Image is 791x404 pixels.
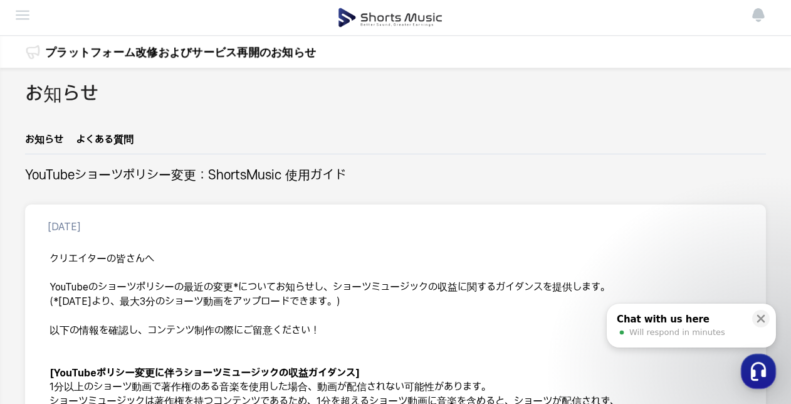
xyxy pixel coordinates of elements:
[25,132,63,154] a: お知らせ
[48,220,81,235] p: [DATE]
[50,295,340,307] em: (*[DATE]より、最大3分のショーツ動画をアップロードできます。)
[50,367,360,379] strong: [YouTubeポリシー変更に伴うショーツミュージックの収益ガイダンス]
[15,8,30,23] img: menu
[25,167,346,184] h2: YouTubeショーツポリシー変更：ShortsMusic 使用ガイド
[25,80,98,109] h2: お知らせ
[50,252,741,267] h3: クリエイターの皆さんへ
[751,8,766,23] img: 알림
[76,132,134,154] a: よくある質問
[50,380,741,395] p: 1分以上のショーツ動画で著作権のある音楽を使用した場合、動画が配信されない可能性があります。
[50,324,741,338] p: 以下の情報を確認し、コンテンツ制作の際にご留意ください！
[50,280,741,295] p: YouTubeのショーツポリシーの最近の変更*についてお知らせし、ショーツミュージックの収益に関するガイダンスを提供します。
[25,45,40,60] img: 알림 아이콘
[45,44,316,61] a: プラットフォーム改修およびサービス再開のお知らせ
